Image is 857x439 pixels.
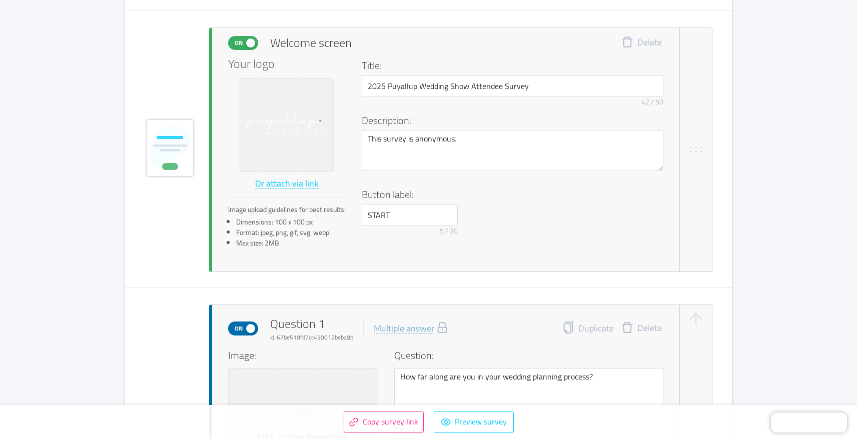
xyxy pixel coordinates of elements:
[771,412,847,432] iframe: Chatra live chat
[362,113,657,128] h4: Description:
[641,97,663,107] div: 42 / 50
[270,333,353,342] div: id: 67be518fd7cc430012beba8b
[255,176,319,192] button: Or attach via link
[270,34,352,52] span: Welcome screen
[562,321,614,335] button: icon: copyDuplicate
[236,238,346,248] li: Max size: 2MB
[270,315,353,342] div: Question 1
[394,348,663,363] h4: Question:
[232,322,246,335] span: On
[440,226,458,236] div: 5 / 20
[614,321,669,335] button: icon: deleteDelete
[434,411,514,433] button: icon: eyePreview survey
[614,36,669,50] button: icon: deleteDelete
[362,187,657,202] h4: Button label:
[236,227,346,238] li: Format: jpeg, png, gif, svg, webp
[228,204,346,215] div: Image upload guidelines for best results:
[362,58,657,73] h4: Title:
[228,58,275,70] span: Your logo
[344,411,424,433] button: icon: linkCopy survey link
[236,217,346,227] li: Dimensions: 100 x 100 px
[362,204,458,226] input: START
[362,75,663,97] input: Welcome
[374,324,434,333] div: Multiple answer
[688,311,704,327] button: icon: arrow-up
[228,348,378,363] h4: Image:
[436,321,448,333] i: icon: lock
[232,36,246,49] span: On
